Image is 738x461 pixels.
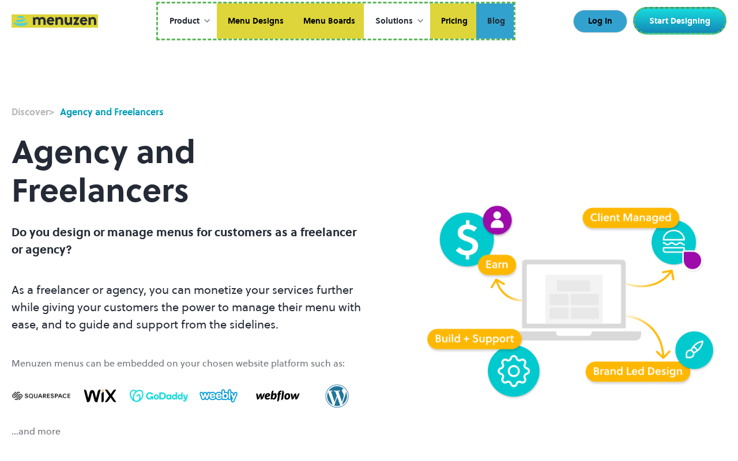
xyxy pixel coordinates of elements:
a: Blog [476,3,514,39]
div: > [12,105,54,119]
a: Start Designing [633,7,726,35]
div: Solutions [375,15,413,28]
a: Menu Designs [217,3,292,39]
div: Agency and Freelancers [60,105,164,119]
div: Product [158,3,217,39]
p: As a freelancer or agency, you can monetize your services further while giving your customers the... [12,281,367,333]
strong: Discover [12,105,49,118]
p: Do you design or manage menus for customers as a freelancer or agency? [12,224,367,258]
h1: Agency and Freelancers [12,119,367,224]
a: Log In [573,10,627,33]
a: Menu Boards [292,3,364,39]
div: Menuzen menus can be embedded on your chosen website platform such as: [12,356,367,370]
div: ...and more [12,424,367,438]
a: Pricing [430,3,476,39]
div: Solutions [364,3,430,39]
div: Product [170,15,199,28]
